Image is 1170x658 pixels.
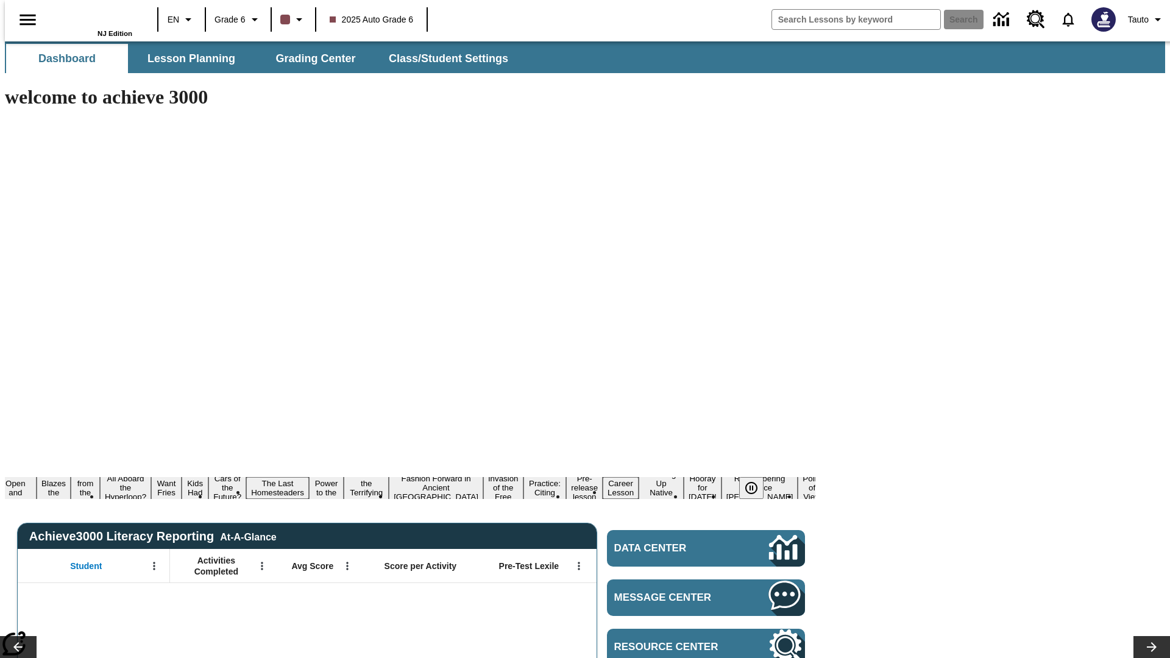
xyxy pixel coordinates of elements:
button: Lesson Planning [130,44,252,73]
span: NJ Edition [97,30,132,37]
span: Lesson Planning [147,52,235,66]
button: Class color is dark brown. Change class color [275,9,311,30]
a: Message Center [607,579,805,616]
button: Open Menu [338,557,356,575]
h1: welcome to achieve 3000 [5,86,815,108]
div: SubNavbar [5,44,519,73]
span: Avg Score [291,561,333,571]
span: Student [70,561,102,571]
button: Open Menu [253,557,271,575]
button: Pause [739,477,764,499]
div: Home [53,4,132,37]
button: Class/Student Settings [379,44,518,73]
span: Grade 6 [214,13,246,26]
a: Home [53,5,132,30]
button: Language: EN, Select a language [162,9,201,30]
img: Avatar [1091,7,1116,32]
button: Slide 11 Attack of the Terrifying Tomatoes [344,468,389,508]
button: Slide 5 All Aboard the Hyperloop? [100,472,151,503]
button: Profile/Settings [1123,9,1170,30]
button: Grade: Grade 6, Select a grade [210,9,267,30]
span: Activities Completed [176,555,257,577]
a: Data Center [986,3,1019,37]
a: Resource Center, Will open in new tab [1019,3,1052,36]
div: SubNavbar [5,41,1165,73]
button: Dashboard [6,44,128,73]
button: Slide 4 Back from the Deep [71,468,100,508]
button: Slide 14 Mixed Practice: Citing Evidence [523,468,567,508]
button: Slide 16 Career Lesson [603,477,639,499]
button: Slide 19 Remembering Justice O'Connor [721,472,798,503]
button: Slide 18 Hooray for Constitution Day! [684,472,721,503]
button: Slide 20 Point of View [798,472,826,503]
button: Slide 13 The Invasion of the Free CD [483,463,523,512]
span: Data Center [614,542,728,554]
button: Open side menu [10,2,46,38]
button: Open Menu [570,557,588,575]
span: Tauto [1128,13,1149,26]
input: search field [772,10,940,29]
div: Pause [739,477,776,499]
button: Slide 6 Do You Want Fries With That? [151,459,182,517]
button: Open Menu [145,557,163,575]
span: Dashboard [38,52,96,66]
button: Slide 15 Pre-release lesson [566,472,603,503]
span: Achieve3000 Literacy Reporting [29,529,277,543]
a: Notifications [1052,4,1084,35]
div: At-A-Glance [220,529,276,543]
button: Slide 3 Hiker Blazes the Trail [37,468,71,508]
button: Slide 9 The Last Homesteaders [246,477,309,499]
button: Slide 7 Dirty Jobs Kids Had To Do [182,459,208,517]
button: Grading Center [255,44,377,73]
span: Message Center [614,592,732,604]
span: Class/Student Settings [389,52,508,66]
button: Lesson carousel, Next [1133,636,1170,658]
button: Slide 17 Cooking Up Native Traditions [639,468,684,508]
span: Pre-Test Lexile [499,561,559,571]
button: Select a new avatar [1084,4,1123,35]
span: Resource Center [614,641,732,653]
span: Grading Center [275,52,355,66]
button: Slide 10 Solar Power to the People [309,468,344,508]
span: Score per Activity [385,561,457,571]
span: 2025 Auto Grade 6 [330,13,414,26]
a: Data Center [607,530,805,567]
span: EN [168,13,179,26]
button: Slide 12 Fashion Forward in Ancient Rome [389,472,483,503]
button: Slide 8 Cars of the Future? [208,472,246,503]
